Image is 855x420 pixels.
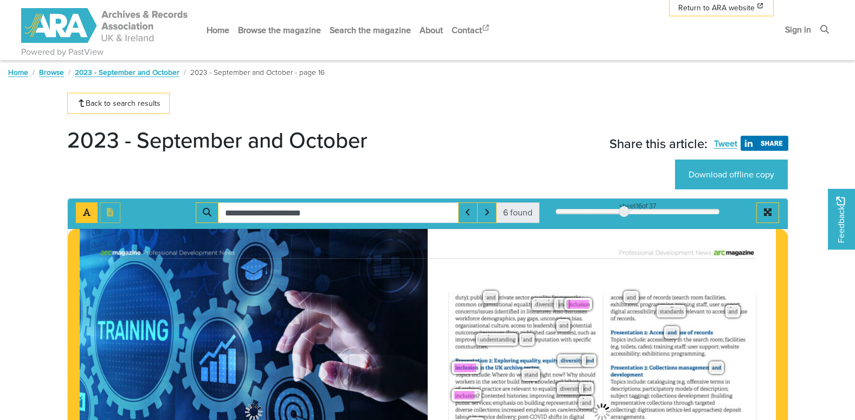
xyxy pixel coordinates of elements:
span: accessibility); [626,307,653,315]
span: Which [564,378,577,385]
span: inclusion [567,300,589,309]
span: Development [655,247,689,256]
span: facilities, [704,293,722,301]
span: and [557,300,567,309]
span: more [520,378,531,385]
span: improving [529,391,552,399]
span: terms [710,378,721,385]
span: collections [651,391,672,399]
span: 6 found [496,202,539,223]
span: we [516,371,522,378]
span: digitisation [637,405,663,413]
span: studies), [557,328,574,336]
span: in [725,378,729,385]
span: development [610,371,637,378]
span: user [709,301,717,307]
a: About [415,16,447,44]
span: Where [491,371,505,378]
span: are [502,385,509,391]
span: search [692,335,706,343]
span: Topics [454,371,467,378]
span: in [677,336,680,342]
span: and [522,335,532,344]
span: and [559,321,568,329]
span: shifts [548,412,558,420]
span: to [532,385,536,391]
span: Topics [610,378,623,385]
span: knowledge? [534,378,560,385]
span: UK [494,364,500,371]
span: training [653,342,670,350]
span: training [675,300,692,308]
span: include: [626,378,642,385]
span: staff; [674,342,684,350]
span: use [637,294,644,300]
span: cataloguing [647,378,671,385]
span: the [481,378,488,385]
span: development [677,391,704,399]
span: Presentation [610,363,640,371]
span: accessibility [647,335,671,343]
span: archival [461,384,477,392]
span: duty); [454,293,465,301]
span: 2: [644,330,646,334]
span: toilets, [621,342,634,350]
span: magazine [725,247,753,257]
span: user [687,343,696,349]
a: Download offline copy [675,160,788,189]
span: participatory [642,384,671,392]
span: sector [523,364,536,371]
span: (e.g. [676,378,685,385]
span: targeted [695,398,712,406]
span: diversity [560,356,584,366]
span: of [687,329,691,335]
span: equality, [513,300,530,308]
span: communities. [454,342,485,350]
span: include: [626,335,642,343]
span: of [693,385,697,391]
span: staff, [696,300,705,308]
span: approaches); [692,405,719,413]
span: Presentation [454,356,484,364]
span: records. [616,314,633,322]
span: delivery; [496,412,513,420]
span: Exploring [493,356,516,364]
span: collections [646,398,668,406]
span: and [667,328,677,338]
span: Feedback [834,197,847,243]
span: potential [569,321,590,329]
span: Share this article: [609,136,708,151]
span: in [472,413,475,419]
span: relevant [685,307,702,315]
span: records [693,328,709,336]
span: Collections [648,363,675,371]
span: digital [569,412,581,420]
span: room; [710,335,722,343]
span: in [520,308,523,314]
span: subject [610,391,625,399]
a: Home [8,67,28,78]
span: practice [481,384,498,392]
span: to [526,322,530,328]
span: tagging); [629,391,647,399]
button: Toggle text selection (Alt+T) [76,202,98,223]
span: relevant [511,384,528,392]
span: standards [659,307,683,315]
span: Why [566,371,575,378]
span: arrangements. [610,412,644,420]
span: the [683,335,690,343]
span: literature). [526,307,547,315]
span: descriptions; [610,384,636,392]
span: (e.g. [610,343,619,349]
span: facilities [725,335,744,343]
span: unconscious [540,314,566,322]
span: 16 [636,201,642,211]
a: Tweet [714,137,737,150]
span: (ethics-led [666,405,687,413]
span: deposit [723,405,738,413]
span: private [497,293,511,301]
span: build [506,378,517,385]
span: bias, [571,315,581,321]
span: in [479,364,482,371]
